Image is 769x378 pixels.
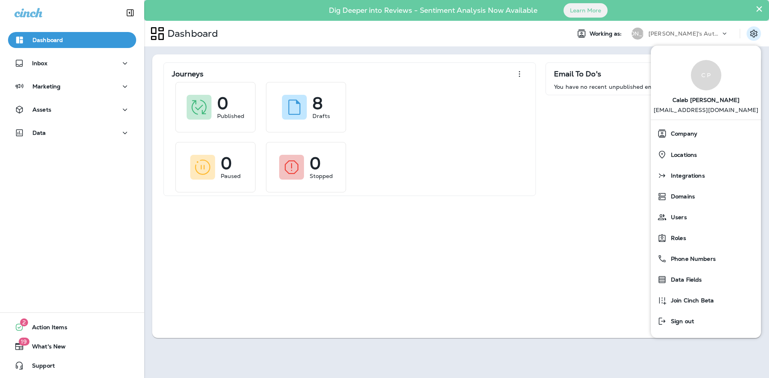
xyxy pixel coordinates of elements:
a: Company [654,126,758,142]
a: Roles [654,230,758,246]
p: Dig Deeper into Reviews - Sentiment Analysis Now Available [306,9,561,12]
p: Marketing [32,83,60,90]
p: 0 [221,159,232,167]
p: [EMAIL_ADDRESS][DOMAIN_NAME] [654,107,759,120]
p: Stopped [310,172,333,180]
button: Data [8,125,136,141]
button: Company [651,123,761,144]
button: Settings [747,26,761,41]
button: Inbox [8,55,136,71]
a: C PCaleb [PERSON_NAME] [EMAIL_ADDRESS][DOMAIN_NAME] [651,52,761,120]
button: Locations [651,144,761,165]
button: Collapse Sidebar [119,5,141,21]
p: Inbox [32,60,47,66]
span: Action Items [24,324,67,334]
a: Users [654,209,758,225]
span: Working as: [590,30,624,37]
button: Roles [651,228,761,248]
a: Data Fields [654,272,758,288]
button: Phone Numbers [651,248,761,269]
button: Marketing [8,78,136,94]
span: Roles [667,235,686,242]
span: 19 [18,338,29,346]
p: Paused [221,172,241,180]
button: Data Fields [651,269,761,290]
p: 0 [217,99,228,107]
a: Phone Numbers [654,251,758,267]
button: Dashboard [8,32,136,48]
span: 2 [20,318,28,326]
button: 19What's New [8,338,136,354]
p: Dashboard [164,28,218,40]
span: Integrations [667,172,705,179]
p: You have no recent unpublished email templates. Good job! [554,84,719,90]
p: Dashboard [32,37,63,43]
button: Assets [8,102,136,118]
button: Integrations [651,165,761,186]
div: [PERSON_NAME] [632,28,644,40]
p: [PERSON_NAME]'s Auto & Tire [648,30,721,37]
span: Locations [667,152,697,158]
p: 0 [310,159,321,167]
a: Integrations [654,168,758,184]
button: Close [755,2,763,15]
p: Published [217,112,244,120]
p: Data [32,130,46,136]
p: 8 [312,99,323,107]
span: Data Fields [667,276,702,283]
span: Company [667,130,697,137]
button: Learn More [564,3,608,18]
span: Domains [667,193,695,200]
span: Join Cinch Beta [667,297,714,304]
a: Domains [654,188,758,204]
div: C P [691,60,721,90]
button: Domains [651,186,761,207]
button: Join Cinch Beta [651,290,761,311]
p: Journeys [172,70,203,78]
p: Assets [32,106,51,113]
button: Users [651,207,761,228]
span: Caleb [PERSON_NAME] [672,90,740,107]
span: Users [667,214,687,221]
span: Sign out [667,318,694,325]
a: Locations [654,146,758,163]
button: Sign out [651,311,761,332]
p: Email To Do's [554,70,601,78]
span: Phone Numbers [667,256,716,262]
button: 2Action Items [8,319,136,335]
span: Support [24,362,55,372]
span: What's New [24,343,66,353]
p: Drafts [312,112,330,120]
button: Support [8,358,136,374]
